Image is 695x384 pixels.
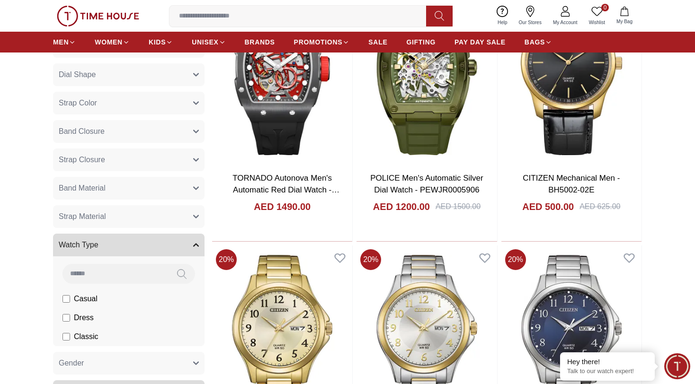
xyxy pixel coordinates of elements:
span: Classic [74,331,98,342]
a: Help [492,4,513,28]
span: PAY DAY SALE [454,37,506,47]
a: WOMEN [95,34,130,51]
a: PAY DAY SALE [454,34,506,51]
a: SALE [368,34,387,51]
a: BRANDS [245,34,275,51]
div: Hey there! [567,357,648,367]
span: BAGS [525,37,545,47]
button: Strap Material [53,205,205,228]
a: MEN [53,34,76,51]
span: 20 % [360,249,381,270]
button: Watch Type [53,234,205,256]
span: Strap Closure [59,154,105,166]
a: BAGS [525,34,552,51]
input: Casual [62,295,70,303]
button: Strap Closure [53,148,205,171]
a: PROMOTIONS [294,34,350,51]
a: UNISEX [192,34,225,51]
span: Wishlist [585,19,609,26]
span: BRANDS [245,37,275,47]
span: 20 % [505,249,526,270]
div: Chat Widget [664,353,690,379]
span: Help [494,19,511,26]
div: AED 1500.00 [436,201,481,212]
span: Band Material [59,183,106,194]
h4: AED 1490.00 [254,200,311,213]
span: My Account [549,19,581,26]
a: TORNADO Autonova Men's Automatic Red Dial Watch - T24302-XSBB [232,174,339,207]
button: Strap Color [53,92,205,114]
span: PROMOTIONS [294,37,343,47]
button: Dial Shape [53,63,205,86]
button: Band Closure [53,120,205,143]
a: POLICE Men's Automatic Silver Dial Watch - PEWJR0005906 [370,174,483,195]
span: KIDS [149,37,166,47]
input: Classic [62,333,70,340]
span: Dial Shape [59,69,96,80]
button: Gender [53,352,205,375]
a: Our Stores [513,4,547,28]
span: Gender [59,358,84,369]
span: Dress [74,312,94,323]
span: MEN [53,37,69,47]
a: KIDS [149,34,173,51]
p: Talk to our watch expert! [567,367,648,375]
a: GIFTING [406,34,436,51]
img: ... [57,6,139,26]
span: UNISEX [192,37,218,47]
span: 20 % [216,249,237,270]
span: SALE [368,37,387,47]
div: AED 625.00 [579,201,620,212]
span: GIFTING [406,37,436,47]
span: Casual [74,293,98,305]
input: Dress [62,314,70,322]
h4: AED 500.00 [522,200,574,213]
button: My Bag [611,5,638,27]
span: 0 [601,4,609,11]
span: My Bag [613,18,636,25]
span: WOMEN [95,37,123,47]
span: Watch Type [59,239,98,251]
a: 0Wishlist [583,4,611,28]
span: Our Stores [515,19,545,26]
span: Band Closure [59,126,105,137]
button: Band Material [53,177,205,200]
span: Strap Color [59,97,97,109]
h4: AED 1200.00 [373,200,430,213]
a: CITIZEN Mechanical Men - BH5002-02E [523,174,620,195]
span: Strap Material [59,211,106,222]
